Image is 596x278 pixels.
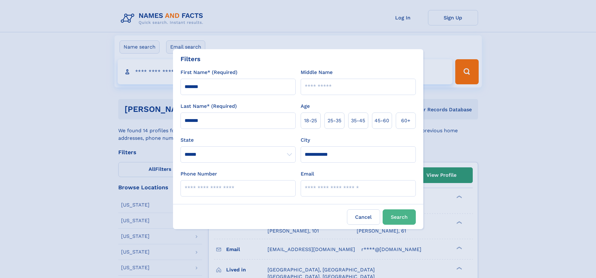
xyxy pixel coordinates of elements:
[328,117,341,124] span: 25‑35
[383,209,416,225] button: Search
[181,102,237,110] label: Last Name* (Required)
[304,117,317,124] span: 18‑25
[301,69,333,76] label: Middle Name
[401,117,410,124] span: 60+
[351,117,365,124] span: 35‑45
[181,136,296,144] label: State
[301,170,314,178] label: Email
[301,102,310,110] label: Age
[374,117,389,124] span: 45‑60
[181,54,201,64] div: Filters
[181,69,237,76] label: First Name* (Required)
[181,170,217,178] label: Phone Number
[301,136,310,144] label: City
[347,209,380,225] label: Cancel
